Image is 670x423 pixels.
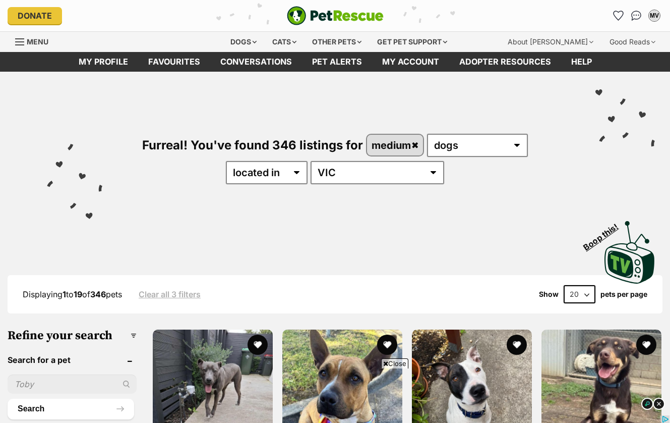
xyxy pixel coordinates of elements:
span: Boop this! [582,216,628,252]
div: Dogs [223,32,264,52]
a: Adopter resources [449,52,561,72]
div: Get pet support [370,32,454,52]
span: Close [381,358,408,368]
header: Search for a pet [8,355,137,364]
a: Conversations [628,8,644,24]
strong: 1 [63,289,66,299]
a: medium [367,135,423,155]
div: Good Reads [602,32,662,52]
img: PetRescue TV logo [604,221,655,284]
a: PetRescue [287,6,384,25]
button: favourite [248,335,268,355]
strong: 19 [74,289,82,299]
ul: Account quick links [610,8,662,24]
label: pets per page [600,290,647,298]
span: Show [539,290,559,298]
iframe: Advertisement [152,373,519,418]
div: Cats [265,32,303,52]
a: conversations [210,52,302,72]
div: About [PERSON_NAME] [501,32,600,52]
a: Donate [8,7,62,24]
a: Pet alerts [302,52,372,72]
span: Displaying to of pets [23,289,122,299]
input: Toby [8,375,137,394]
div: Other pets [305,32,369,52]
a: Favourites [610,8,626,24]
img: close_dark.svg [653,398,665,410]
h3: Refine your search [8,329,137,343]
a: Favourites [138,52,210,72]
img: logo-e224e6f780fb5917bec1dbf3a21bbac754714ae5b6737aabdf751b685950b380.svg [287,6,384,25]
img: info_dark.svg [641,398,653,410]
button: favourite [377,335,397,355]
button: favourite [636,335,656,355]
a: Boop this! [604,212,655,286]
button: favourite [507,335,527,355]
a: My account [372,52,449,72]
button: My account [646,8,662,24]
a: My profile [69,52,138,72]
span: Menu [27,37,48,46]
iframe: Help Scout Beacon - Open [596,373,650,403]
a: Clear all 3 filters [139,290,201,299]
a: Help [561,52,602,72]
img: chat-41dd97257d64d25036548639549fe6c8038ab92f7586957e7f3b1b290dea8141.svg [631,11,642,21]
a: Menu [15,32,55,50]
div: MV [649,11,659,21]
strong: 346 [90,289,106,299]
span: Furreal! You've found 346 listings for [142,138,363,152]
